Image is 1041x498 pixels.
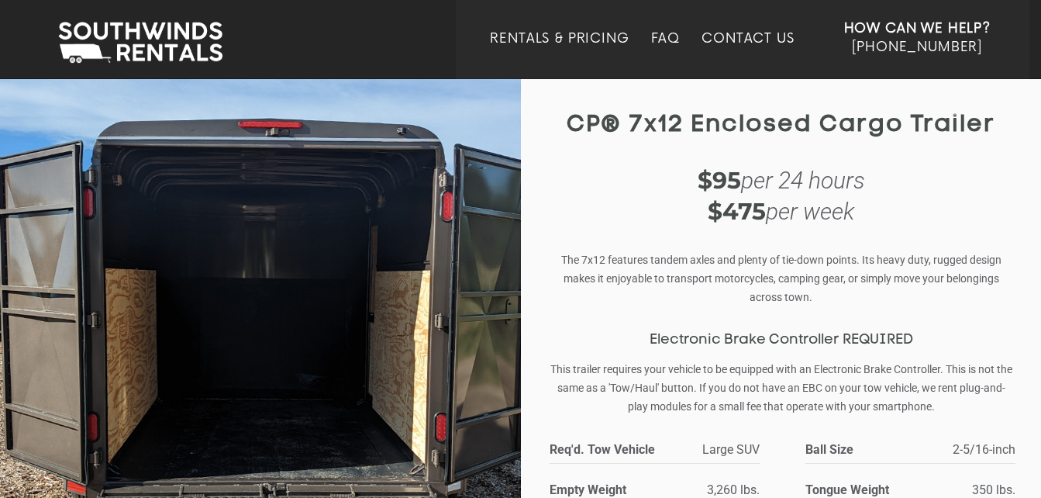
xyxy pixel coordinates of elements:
h1: CP® 7x12 Enclosed Cargo Trailer [548,112,1015,138]
a: How Can We Help? [PHONE_NUMBER] [844,19,991,67]
p: The 7x12 features tandem axles and plenty of tie-down points. Its heavy duty, rugged design makes... [548,251,1015,306]
span: Large SUV [702,442,760,457]
strong: Ball Size [805,439,923,460]
a: Contact Us [701,31,794,79]
img: Southwinds Rentals Logo [50,19,230,67]
strong: $475 [708,197,766,226]
strong: How Can We Help? [844,21,991,36]
span: 2-5/16-inch [953,442,1015,457]
div: per 24 hours per week [548,165,1015,227]
span: 350 lbs. [972,482,1015,497]
span: [PHONE_NUMBER] [852,40,982,55]
strong: $95 [698,166,741,195]
h3: Electronic Brake Controller REQUIRED [548,333,1015,348]
span: 3,260 lbs. [707,482,760,497]
a: Rentals & Pricing [490,31,629,79]
a: FAQ [651,31,681,79]
p: This trailer requires your vehicle to be equipped with an Electronic Brake Controller. This is no... [548,360,1015,416]
strong: Req'd. Tow Vehicle [550,439,667,460]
